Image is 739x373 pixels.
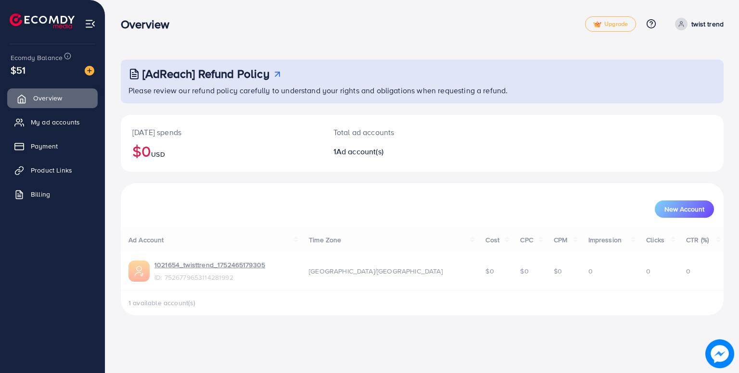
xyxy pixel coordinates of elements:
[31,189,50,199] span: Billing
[333,147,461,156] h2: 1
[142,67,269,81] h3: [AdReach] Refund Policy
[333,126,461,138] p: Total ad accounts
[706,340,733,367] img: image
[128,85,718,96] p: Please review our refund policy carefully to understand your rights and obligations when requesti...
[132,126,310,138] p: [DATE] spends
[585,16,636,32] a: tickUpgrade
[7,112,98,132] a: My ad accounts
[31,141,58,151] span: Payment
[33,93,62,103] span: Overview
[11,63,25,77] span: $51
[7,88,98,108] a: Overview
[132,142,310,160] h2: $0
[31,117,80,127] span: My ad accounts
[151,149,165,159] span: USD
[7,185,98,204] a: Billing
[655,200,714,218] button: New Account
[85,66,94,75] img: image
[31,165,72,175] span: Product Links
[85,18,96,29] img: menu
[671,18,724,30] a: twist trend
[593,21,628,28] span: Upgrade
[7,161,98,180] a: Product Links
[593,21,601,28] img: tick
[11,53,63,62] span: Ecomdy Balance
[664,206,704,212] span: New Account
[121,17,177,31] h3: Overview
[691,18,724,30] p: twist trend
[7,137,98,156] a: Payment
[10,13,75,28] img: logo
[336,146,383,157] span: Ad account(s)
